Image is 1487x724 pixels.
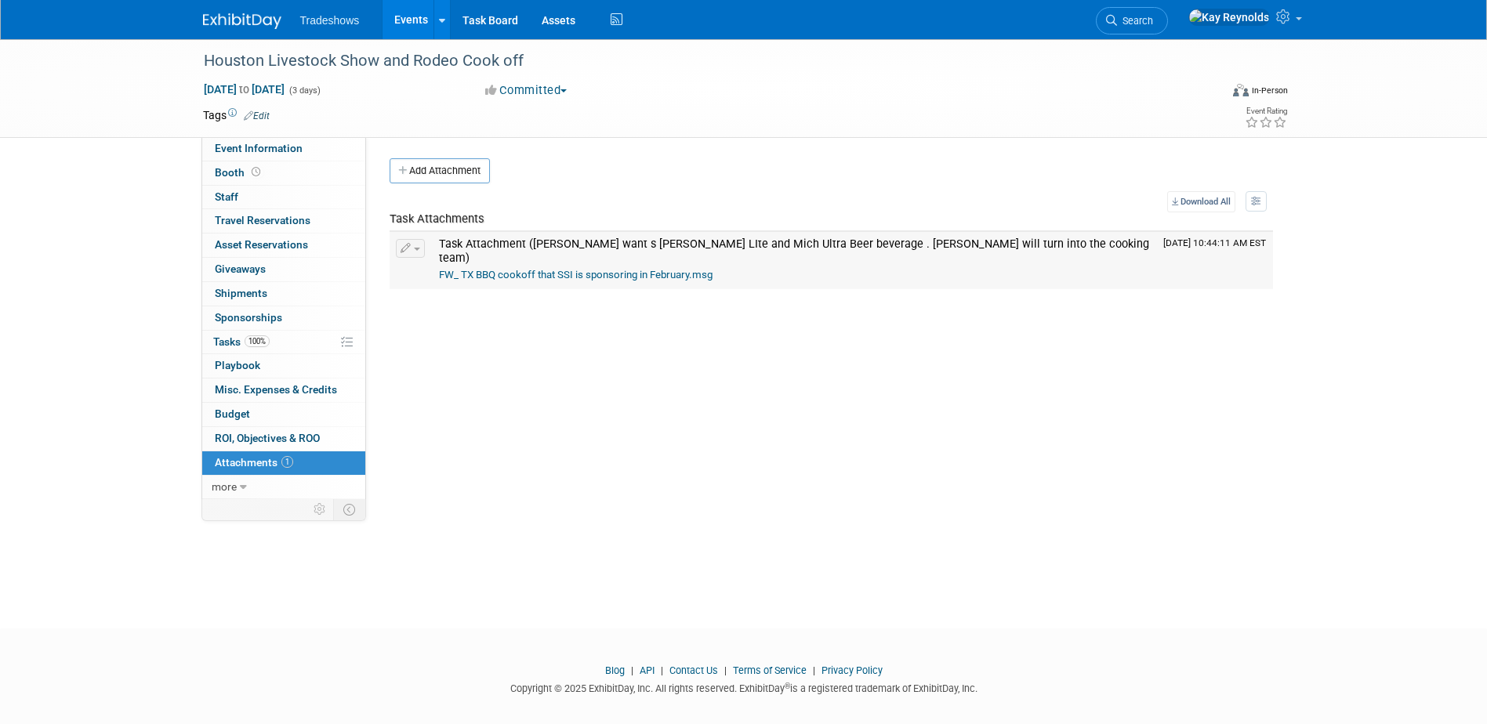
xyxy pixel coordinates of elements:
a: Edit [244,110,270,121]
a: FW_ TX BBQ cookoff that SSI is sponsoring in February.msg [439,269,713,281]
span: 1 [281,456,293,468]
span: Event Information [215,142,303,154]
span: | [720,664,731,676]
span: Misc. Expenses & Credits [215,383,337,396]
td: Toggle Event Tabs [333,499,365,519]
span: Travel Reservations [215,214,310,226]
span: Attachments [215,456,293,469]
span: Playbook [215,359,260,371]
img: Format-Inperson.png [1233,84,1249,96]
span: Tradeshows [300,14,360,27]
span: | [657,664,667,676]
a: Contact Us [669,664,718,676]
button: Committed [480,82,573,99]
span: (3 days) [288,85,321,96]
span: ROI, Objectives & ROO [215,432,320,444]
a: Booth [202,161,365,185]
a: Tasks100% [202,331,365,354]
a: Misc. Expenses & Credits [202,378,365,402]
a: more [202,476,365,499]
div: In-Person [1251,85,1288,96]
a: Giveaways [202,258,365,281]
a: Attachments1 [202,451,365,475]
div: Event Format [1127,81,1289,105]
img: ExhibitDay [203,13,281,29]
button: Add Attachment [390,158,490,183]
span: Giveaways [215,262,266,275]
span: Task Attachment ([PERSON_NAME] want s [PERSON_NAME] LIte and Mich Ultra Beer beverage . [PERSON_N... [439,237,1149,265]
a: Asset Reservations [202,233,365,257]
a: Search [1096,7,1168,34]
a: Shipments [202,282,365,306]
span: Search [1117,15,1153,27]
a: Privacy Policy [821,664,883,676]
span: Asset Reservations [215,238,308,251]
img: Kay Reynolds [1188,9,1270,26]
span: Tasks [213,335,270,348]
a: API [640,664,655,676]
a: Staff [202,186,365,209]
span: Sponsorships [215,311,282,324]
a: ROI, Objectives & ROO [202,427,365,451]
a: Travel Reservations [202,209,365,233]
a: Terms of Service [733,664,807,676]
div: Event Rating [1245,107,1287,115]
span: [DATE] [DATE] [203,82,285,96]
span: Staff [215,190,238,203]
td: Upload Timestamp [1157,232,1273,289]
span: more [212,480,237,493]
td: Tags [203,107,270,123]
a: Sponsorships [202,306,365,330]
span: Booth [215,166,263,179]
span: | [627,664,637,676]
span: Task Attachments [390,212,484,226]
span: Shipments [215,287,267,299]
a: Blog [605,664,625,676]
sup: ® [785,682,790,690]
span: 100% [245,335,270,347]
a: Download All [1167,191,1235,212]
span: Budget [215,407,250,420]
a: Budget [202,403,365,426]
span: | [809,664,819,676]
a: Playbook [202,354,365,378]
span: Upload Timestamp [1163,237,1266,248]
a: Event Information [202,137,365,161]
span: Booth not reserved yet [248,166,263,178]
div: Houston Livestock Show and Rodeo Cook off [198,47,1196,75]
span: to [237,83,252,96]
td: Personalize Event Tab Strip [306,499,334,519]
